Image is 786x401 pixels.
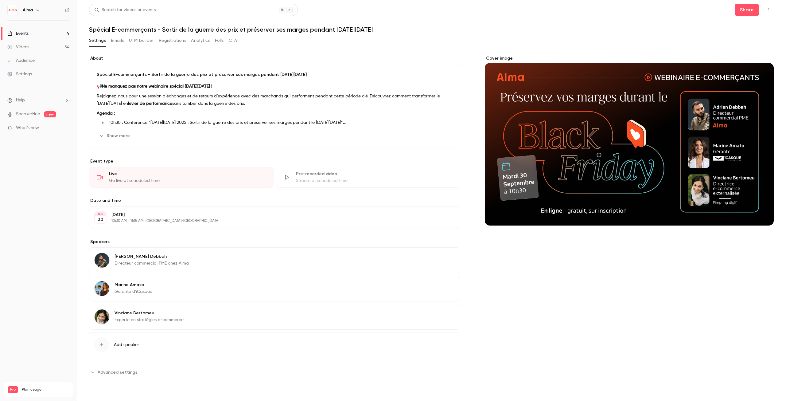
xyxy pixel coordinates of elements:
p: Vinciane Bertomeu [115,310,184,316]
div: Settings [7,71,32,77]
strong: Ne manquez pas notre webinaire spécial [DATE][DATE] ! [102,84,212,88]
div: Events [7,30,29,37]
img: Adrien Debbah [95,253,109,268]
div: Pre-recorded videoStream at scheduled time [276,167,461,188]
button: Share [735,4,759,16]
div: Adrien Debbah[PERSON_NAME] DebbahDirecteur commercial PME chez Alma [89,247,460,273]
img: Vinciane Bertomeu [95,309,109,324]
p: Rejoignez-nous pour une session d’échanges et de retours d’expérience avec des marchands qui perf... [97,92,453,107]
div: LiveGo live at scheduled time [89,167,274,188]
li: 10h30 : Conférence “[DATE][DATE] 2025 : Sortir de la guerre des prix et préserver ses marges pend... [107,120,453,126]
div: Go live at scheduled time [109,178,266,184]
label: Speakers [89,239,460,245]
section: Cover image [485,55,774,226]
label: Date and time [89,198,460,204]
p: Marine Amato [115,282,152,288]
button: UTM builder [129,36,154,45]
strong: Agenda : [97,111,115,116]
span: Add speaker [114,342,139,348]
p: Event type [89,158,460,164]
button: Advanced settings [89,367,141,377]
h1: Spécial E-commerçants - Sortir de la guerre des prix et préserver ses marges pendant [DATE][DATE] [89,26,774,33]
p: Directeur commercial PME chez Alma [115,260,189,266]
div: Audience [7,57,35,64]
span: Help [16,97,25,104]
span: What's new [16,125,39,131]
button: CTA [229,36,237,45]
a: SpeakerHub [16,111,40,117]
button: Polls [215,36,224,45]
img: Alma [8,5,18,15]
p: 📢 [97,83,453,90]
button: Add speaker [89,332,460,357]
li: help-dropdown-opener [7,97,69,104]
div: Videos [7,44,29,50]
p: [DATE] [111,212,428,218]
div: Pre-recorded video [296,171,453,177]
p: Gérante d'iCasque [115,289,152,295]
section: Advanced settings [89,367,460,377]
span: Plan usage [22,387,69,392]
button: Analytics [191,36,210,45]
label: Cover image [485,55,774,61]
strong: levier de performance [128,101,172,106]
div: Marine AmatoMarine AmatoGérante d'iCasque [89,276,460,301]
span: new [44,111,56,117]
button: Settings [89,36,106,45]
button: Emails [111,36,124,45]
p: [PERSON_NAME] Debbah [115,254,189,260]
p: Experte en stratégies e-commerce [115,317,184,323]
div: Stream at scheduled time [296,178,453,184]
p: 30 [98,217,103,223]
div: Live [109,171,266,177]
div: SEP [95,212,106,216]
label: About [89,55,460,61]
span: Advanced settings [98,369,137,375]
p: Spécial E-commerçants - Sortir de la guerre des prix et préserver ses marges pendant [DATE][DATE] [97,72,453,78]
iframe: Noticeable Trigger [62,125,69,131]
button: Show more [97,131,134,141]
div: Search for videos or events [94,7,156,13]
img: Marine Amato [95,281,109,296]
h6: Alma [23,7,33,13]
button: Registrations [159,36,186,45]
span: Pro [8,386,18,393]
p: 10:30 AM - 11:15 AM, [GEOGRAPHIC_DATA]/[GEOGRAPHIC_DATA] [111,218,428,223]
div: Vinciane BertomeuVinciane BertomeuExperte en stratégies e-commerce [89,304,460,330]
